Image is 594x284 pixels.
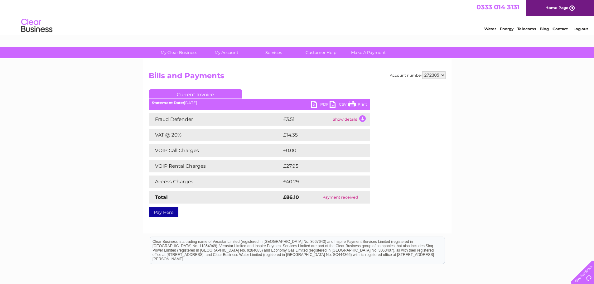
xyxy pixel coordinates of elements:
a: PDF [311,101,330,110]
img: logo.png [21,16,53,35]
td: £27.95 [282,160,357,172]
a: CSV [330,101,348,110]
a: Water [484,26,496,31]
div: Account number [390,71,446,79]
td: Access Charges [149,176,282,188]
td: £14.35 [282,129,357,141]
a: My Clear Business [153,47,205,58]
a: My Account [200,47,252,58]
strong: £86.10 [283,194,299,200]
td: VAT @ 20% [149,129,282,141]
h2: Bills and Payments [149,71,446,83]
td: Show details [331,113,370,126]
a: Make A Payment [343,47,394,58]
td: Payment received [311,191,370,204]
a: Services [248,47,299,58]
td: £3.51 [282,113,331,126]
a: Pay Here [149,207,178,217]
a: Log out [573,26,588,31]
div: Clear Business is a trading name of Verastar Limited (registered in [GEOGRAPHIC_DATA] No. 3667643... [150,3,445,30]
a: Print [348,101,367,110]
td: VOIP Rental Charges [149,160,282,172]
strong: Total [155,194,168,200]
td: VOIP Call Charges [149,144,282,157]
div: [DATE] [149,101,370,105]
a: Energy [500,26,514,31]
a: Telecoms [517,26,536,31]
a: Current Invoice [149,89,242,99]
td: £0.00 [282,144,356,157]
a: 0333 014 3131 [476,3,519,11]
b: Statement Date: [152,100,184,105]
td: £40.29 [282,176,358,188]
a: Contact [553,26,568,31]
a: Blog [540,26,549,31]
a: Customer Help [295,47,347,58]
td: Fraud Defender [149,113,282,126]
